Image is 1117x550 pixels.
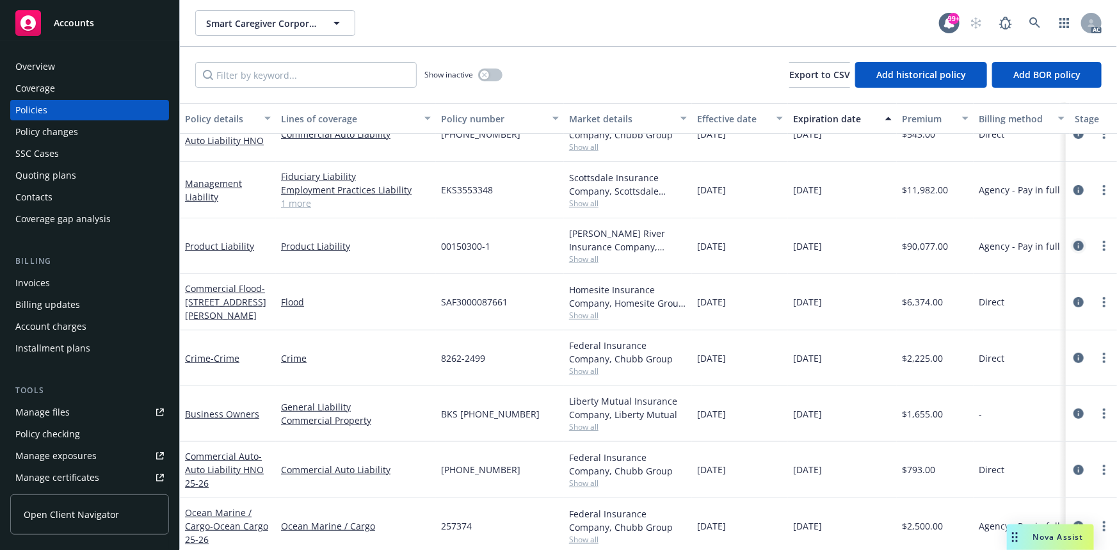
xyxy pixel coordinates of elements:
a: Commercial Auto [185,450,264,489]
div: Billing [10,255,169,268]
button: Lines of coverage [276,103,436,134]
div: Drag to move [1007,524,1023,550]
div: Manage files [15,402,70,423]
span: [DATE] [793,183,822,197]
a: Management Liability [185,177,242,203]
button: Policy details [180,103,276,134]
div: Liberty Mutual Insurance Company, Liberty Mutual [569,394,687,421]
span: SAF3000087661 [441,295,508,309]
a: circleInformation [1071,295,1086,310]
span: BKS [PHONE_NUMBER] [441,407,540,421]
div: Federal Insurance Company, Chubb Group [569,451,687,478]
span: $2,500.00 [902,519,943,533]
div: Invoices [15,273,50,293]
div: Policy details [185,112,257,125]
span: Show all [569,478,687,489]
span: Export to CSV [789,69,850,81]
a: more [1097,238,1112,254]
button: Effective date [692,103,788,134]
span: - [STREET_ADDRESS][PERSON_NAME] [185,282,266,321]
div: Policies [15,100,47,120]
button: Export to CSV [789,62,850,88]
div: Policy number [441,112,545,125]
a: circleInformation [1071,350,1086,366]
a: Commercial Flood [185,282,266,321]
a: more [1097,126,1112,142]
a: more [1097,462,1112,478]
span: Show all [569,198,687,209]
a: Coverage gap analysis [10,209,169,229]
button: Premium [897,103,974,134]
span: $1,655.00 [902,407,943,421]
span: [DATE] [697,463,726,476]
a: Search [1022,10,1048,36]
a: Policy changes [10,122,169,142]
span: Agency - Pay in full [979,183,1060,197]
span: $543.00 [902,127,935,141]
a: Policy checking [10,424,169,444]
span: Show all [569,366,687,376]
span: 8262-2499 [441,352,485,365]
div: Contacts [15,187,52,207]
div: Policy checking [15,424,80,444]
a: General Liability [281,400,431,414]
button: Add historical policy [855,62,987,88]
a: more [1097,182,1112,198]
a: Manage certificates [10,467,169,488]
span: [PHONE_NUMBER] [441,463,520,476]
span: [DATE] [793,463,822,476]
span: [DATE] [793,407,822,421]
span: Agency - Pay in full [979,239,1060,253]
a: Coverage [10,78,169,99]
span: EKS3553348 [441,183,493,197]
span: - Crime [211,352,239,364]
span: Show all [569,310,687,321]
span: Smart Caregiver Corporation [206,17,317,30]
div: [PERSON_NAME] River Insurance Company, [PERSON_NAME] River Group, CRC Group [569,227,687,254]
button: Nova Assist [1007,524,1094,550]
a: Product Liability [281,239,431,253]
a: circleInformation [1071,406,1086,421]
div: Scottsdale Insurance Company, Scottsdale Insurance Company (Nationwide), Amwins [569,171,687,198]
span: $793.00 [902,463,935,476]
span: [DATE] [697,295,726,309]
a: Account charges [10,316,169,337]
div: Quoting plans [15,165,76,186]
div: Billing method [979,112,1050,125]
button: Expiration date [788,103,897,134]
span: - Ocean Cargo 25-26 [185,520,268,546]
div: Federal Insurance Company, Chubb Group [569,507,687,534]
a: circleInformation [1071,519,1086,534]
button: Policy number [436,103,564,134]
span: [DATE] [697,239,726,253]
a: Switch app [1052,10,1077,36]
span: 00150300-1 [441,239,490,253]
div: Federal Insurance Company, Chubb Group [569,339,687,366]
div: SSC Cases [15,143,59,164]
span: Show inactive [424,69,473,80]
a: Policies [10,100,169,120]
div: Manage certificates [15,467,99,488]
a: Product Liability [185,240,254,252]
div: Premium [902,112,954,125]
span: - Auto Liability HNO 25-26 [185,450,264,489]
span: Add historical policy [876,69,966,81]
div: 99+ [948,13,960,24]
a: Crime [281,352,431,365]
span: [DATE] [793,519,822,533]
span: 257374 [441,519,472,533]
button: Smart Caregiver Corporation [195,10,355,36]
a: Flood [281,295,431,309]
a: more [1097,350,1112,366]
a: Quoting plans [10,165,169,186]
div: Lines of coverage [281,112,417,125]
span: [DATE] [793,127,822,141]
a: Report a Bug [993,10,1018,36]
a: circleInformation [1071,126,1086,142]
span: Manage exposures [10,446,169,466]
a: Manage files [10,402,169,423]
button: Billing method [974,103,1070,134]
span: Add BOR policy [1013,69,1081,81]
span: Open Client Navigator [24,508,119,521]
a: 1 more [281,197,431,210]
